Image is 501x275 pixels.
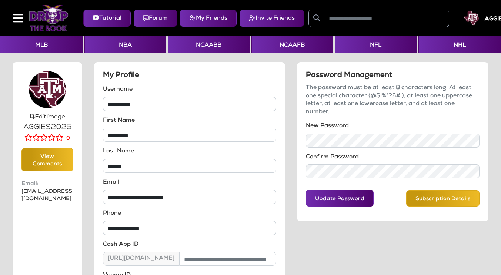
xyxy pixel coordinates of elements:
span: [URL][DOMAIN_NAME] [103,252,179,266]
button: NBA [84,36,167,53]
img: Logo [29,5,69,31]
p: The password must be at least 8 characters long. At least one special character (@$!%*?&#.), at l... [306,84,480,117]
h5: Password Management [306,71,480,80]
label: Last Name [103,148,134,156]
label: Confirm Password [306,154,359,162]
button: NCAABB [168,36,250,53]
button: Invite Friends [240,10,304,27]
label: Cash App ID [103,241,138,249]
button: Update Password [306,190,374,207]
button: View Comments [21,148,73,172]
img: User [464,11,479,26]
label: First Name [103,117,135,125]
label: Phone [103,210,121,218]
button: My Friends [180,10,237,27]
button: NCAAFB [251,36,334,53]
label: 0 [66,135,70,142]
button: Forum [134,10,177,27]
label: New Password [306,123,349,131]
p: [EMAIL_ADDRESS][DOMAIN_NAME] [21,180,73,203]
button: Subscription Details [406,190,480,206]
button: Tutorial [83,10,131,27]
label: Email [103,179,119,187]
label: Username [103,86,133,94]
h5: AGGIES2025 [21,123,73,132]
h5: My Profile [103,71,277,80]
img: 2Q== [29,71,66,108]
button: NFL [335,36,417,53]
label: Edit image [35,114,65,120]
span: Email: [21,180,73,188]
